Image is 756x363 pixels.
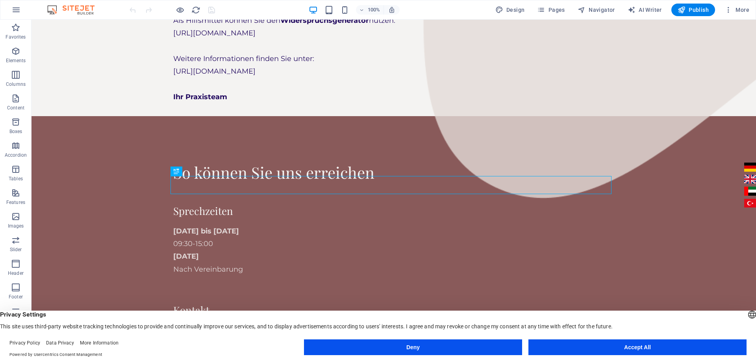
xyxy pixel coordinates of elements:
[492,4,528,16] button: Design
[628,6,662,14] span: AI Writer
[10,246,22,253] p: Slider
[191,6,200,15] i: Reload page
[388,6,395,13] i: On resize automatically adjust zoom level to fit chosen device.
[8,223,24,229] p: Images
[534,4,568,16] button: Pages
[678,6,709,14] span: Publish
[6,81,26,87] p: Columns
[356,5,384,15] button: 100%
[9,128,22,135] p: Boxes
[492,4,528,16] div: Design (Ctrl+Alt+Y)
[8,270,24,276] p: Header
[45,5,104,15] img: Editor Logo
[6,57,26,64] p: Elements
[6,34,26,40] p: Favorites
[578,6,615,14] span: Navigator
[721,4,752,16] button: More
[671,4,715,16] button: Publish
[724,6,749,14] span: More
[191,5,200,15] button: reload
[175,5,185,15] button: Click here to leave preview mode and continue editing
[9,294,23,300] p: Footer
[368,5,380,15] h6: 100%
[5,152,27,158] p: Accordion
[624,4,665,16] button: AI Writer
[7,105,24,111] p: Content
[537,6,565,14] span: Pages
[574,4,618,16] button: Navigator
[6,199,25,206] p: Features
[9,176,23,182] p: Tables
[495,6,525,14] span: Design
